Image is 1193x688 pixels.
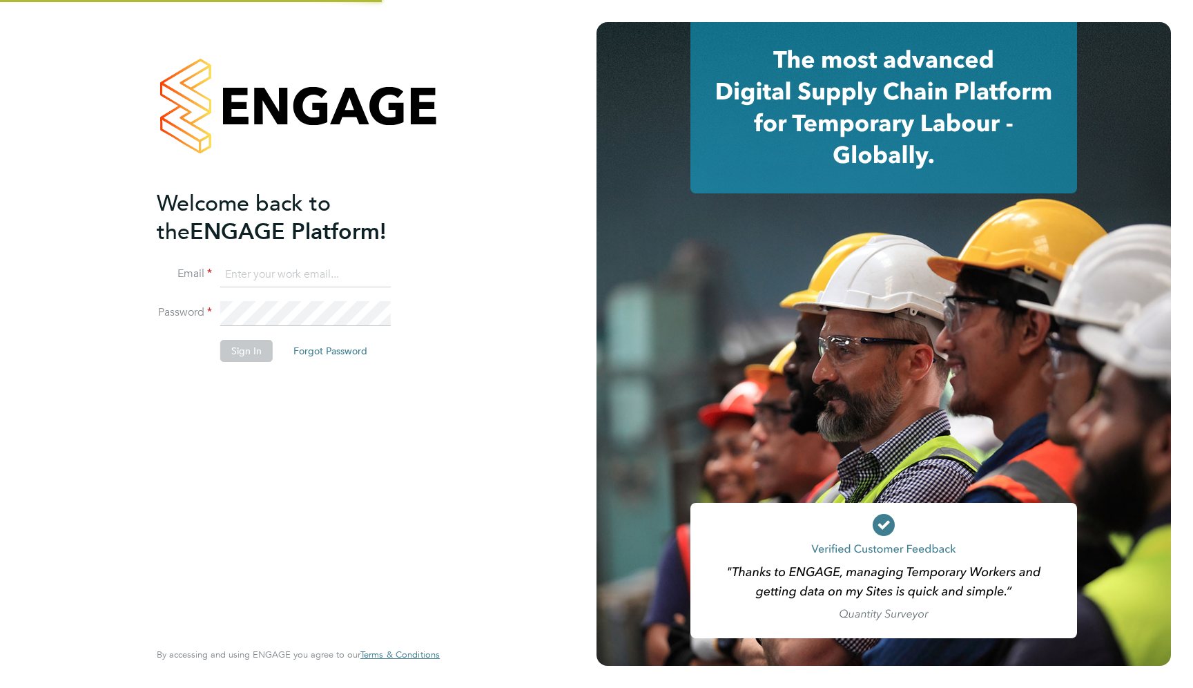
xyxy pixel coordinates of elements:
span: Terms & Conditions [360,649,440,660]
label: Email [157,267,212,281]
button: Forgot Password [282,340,378,362]
span: Welcome back to the [157,190,331,245]
label: Password [157,305,212,320]
button: Sign In [220,340,273,362]
input: Enter your work email... [220,262,391,287]
h2: ENGAGE Platform! [157,189,426,246]
span: By accessing and using ENGAGE you agree to our [157,649,440,660]
a: Terms & Conditions [360,649,440,660]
